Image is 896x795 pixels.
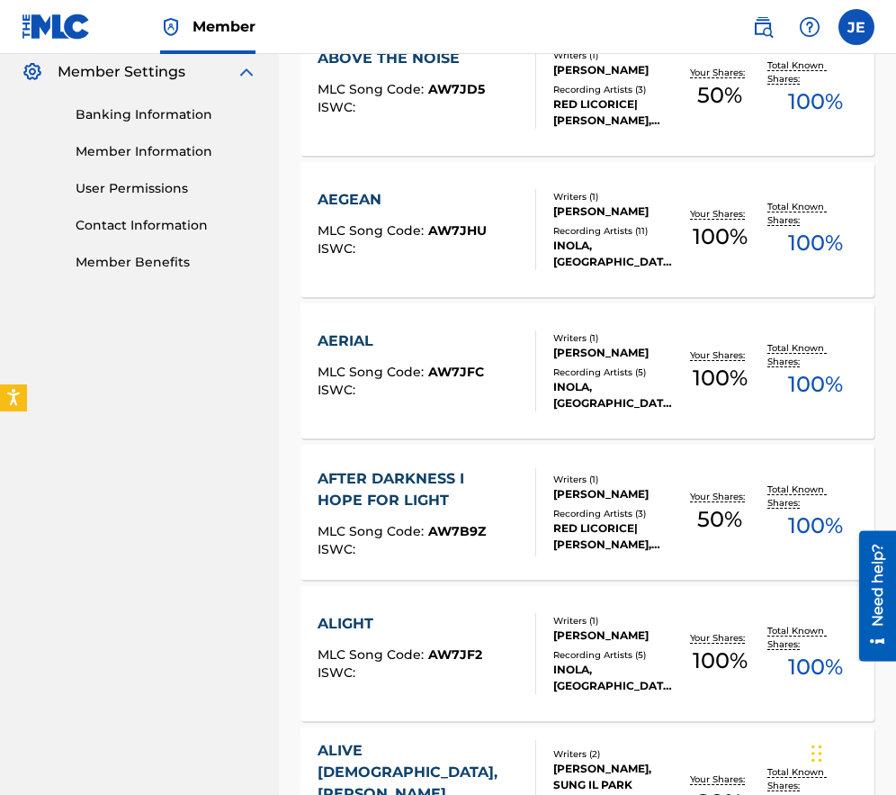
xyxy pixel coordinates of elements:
[318,541,360,557] span: ISWC :
[553,747,673,761] div: Writers ( 2 )
[76,142,257,161] a: Member Information
[76,105,257,124] a: Banking Information
[553,486,673,502] div: [PERSON_NAME]
[690,631,749,645] p: Your Shares:
[76,179,257,198] a: User Permissions
[690,490,749,503] p: Your Shares:
[76,216,257,235] a: Contact Information
[318,468,520,511] div: AFTER DARKNESS I HOPE FOR LIGHT
[553,761,673,793] div: [PERSON_NAME], SUNG IL PARK
[193,16,255,37] span: Member
[811,727,822,781] div: Drag
[553,662,673,694] div: INOLA, [GEOGRAPHIC_DATA], [GEOGRAPHIC_DATA], [GEOGRAPHIC_DATA], [GEOGRAPHIC_DATA]
[767,341,863,368] p: Total Known Shares:
[788,651,843,683] span: 100 %
[318,382,360,398] span: ISWC :
[553,379,673,411] div: INOLA, [GEOGRAPHIC_DATA], [GEOGRAPHIC_DATA], [GEOGRAPHIC_DATA], [GEOGRAPHIC_DATA]
[428,81,485,97] span: AW7JD5
[318,240,360,257] span: ISWC :
[553,224,673,238] div: Recording Artists ( 11 )
[788,227,843,259] span: 100 %
[300,162,874,297] a: AEGEANMLC Song Code:AW7JHUISWC:Writers (1)[PERSON_NAME]Recording Artists (11)INOLA, [GEOGRAPHIC_D...
[300,445,874,580] a: AFTER DARKNESS I HOPE FOR LIGHTMLC Song Code:AW7B9ZISWC:Writers (1)[PERSON_NAME]Recording Artists...
[838,9,874,45] div: User Menu
[553,83,673,96] div: Recording Artists ( 3 )
[745,9,781,45] a: Public Search
[22,61,43,83] img: Member Settings
[318,48,485,69] div: ABOVE THE NOISE
[318,664,360,681] span: ISWC :
[553,49,673,62] div: Writers ( 1 )
[690,66,749,79] p: Your Shares:
[236,61,257,83] img: expand
[428,222,487,239] span: AW7JHU
[318,222,428,239] span: MLC Song Code :
[690,207,749,221] p: Your Shares:
[58,61,185,83] span: Member Settings
[788,86,843,118] span: 100 %
[767,200,863,227] p: Total Known Shares:
[767,624,863,651] p: Total Known Shares:
[553,190,673,203] div: Writers ( 1 )
[318,330,484,352] div: AERIAL
[553,331,673,345] div: Writers ( 1 )
[693,221,748,253] span: 100 %
[553,614,673,628] div: Writers ( 1 )
[806,709,896,795] iframe: Chat Widget
[788,510,843,542] span: 100 %
[690,348,749,362] p: Your Shares:
[22,14,91,40] img: MLC Logo
[553,507,673,520] div: Recording Artists ( 3 )
[428,523,486,539] span: AW7B9Z
[788,368,843,401] span: 100 %
[767,765,863,792] p: Total Known Shares:
[20,13,44,95] div: Need help?
[553,648,673,662] div: Recording Artists ( 5 )
[553,628,673,644] div: [PERSON_NAME]
[553,473,673,486] div: Writers ( 1 )
[792,9,828,45] div: Help
[846,531,896,662] iframe: Resource Center
[799,16,820,38] img: help
[553,238,673,270] div: INOLA, [GEOGRAPHIC_DATA], [GEOGRAPHIC_DATA], [GEOGRAPHIC_DATA], [GEOGRAPHIC_DATA]
[300,303,874,438] a: AERIALMLC Song Code:AW7JFCISWC:Writers (1)[PERSON_NAME]Recording Artists (5)INOLA, [GEOGRAPHIC_DA...
[553,345,673,361] div: [PERSON_NAME]
[318,99,360,115] span: ISWC :
[553,366,673,379] div: Recording Artists ( 5 )
[318,523,428,539] span: MLC Song Code :
[553,203,673,220] div: [PERSON_NAME]
[767,483,863,510] p: Total Known Shares:
[318,364,428,380] span: MLC Song Code :
[697,503,742,536] span: 50 %
[553,96,673,129] div: RED LICORICE|[PERSON_NAME], [PERSON_NAME] & RED LICORICE, [PERSON_NAME]
[693,362,748,394] span: 100 %
[690,772,749,786] p: Your Shares:
[428,364,484,380] span: AW7JFC
[76,253,257,272] a: Member Benefits
[697,79,742,112] span: 50 %
[160,16,182,38] img: Top Rightsholder
[767,59,863,86] p: Total Known Shares:
[553,62,673,78] div: [PERSON_NAME]
[553,520,673,553] div: RED LICORICE|[PERSON_NAME], [PERSON_NAME] & RED LICORICE, [PERSON_NAME]
[318,81,428,97] span: MLC Song Code :
[752,16,774,38] img: search
[318,189,487,211] div: AEGEAN
[300,21,874,156] a: ABOVE THE NOISEMLC Song Code:AW7JD5ISWC:Writers (1)[PERSON_NAME]Recording Artists (3)RED LICORICE...
[428,646,482,663] span: AW7JF2
[318,613,482,635] div: ALIGHT
[693,645,748,677] span: 100 %
[300,586,874,721] a: ALIGHTMLC Song Code:AW7JF2ISWC:Writers (1)[PERSON_NAME]Recording Artists (5)INOLA, [GEOGRAPHIC_DA...
[318,646,428,663] span: MLC Song Code :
